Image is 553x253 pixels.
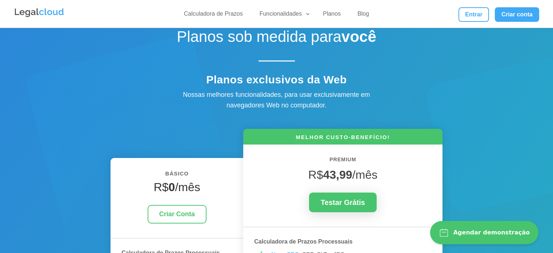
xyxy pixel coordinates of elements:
[323,168,352,181] strong: 43,99
[149,28,404,50] h1: Planos sob medida para
[353,10,373,21] a: Blog
[254,155,432,168] h6: PREMIUM
[121,180,232,198] h4: R$ /mês
[254,238,352,245] strong: Calculadora de Prazos Processuais
[255,10,311,21] a: Funcionalidades
[180,10,247,21] a: Calculadora de Prazos
[168,90,386,111] div: Nossas melhores funcionalidades, para usar exclusivamente em navegadores Web no computador.
[149,73,404,90] h4: Planos exclusivos da Web
[309,193,377,212] a: Testar Grátis
[243,133,442,145] h6: MELHOR CUSTO-BENEFÍCIO!
[308,168,377,181] span: R$ /mês
[341,28,376,45] strong: você
[148,205,207,224] a: Criar Conta
[169,181,175,194] strong: 0
[14,13,65,19] a: Logo da Legalcloud
[121,169,232,182] h6: BÁSICO
[458,7,489,22] a: Entrar
[495,7,539,22] a: Criar conta
[14,7,65,18] img: Legalcloud Logo
[318,10,345,21] a: Planos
